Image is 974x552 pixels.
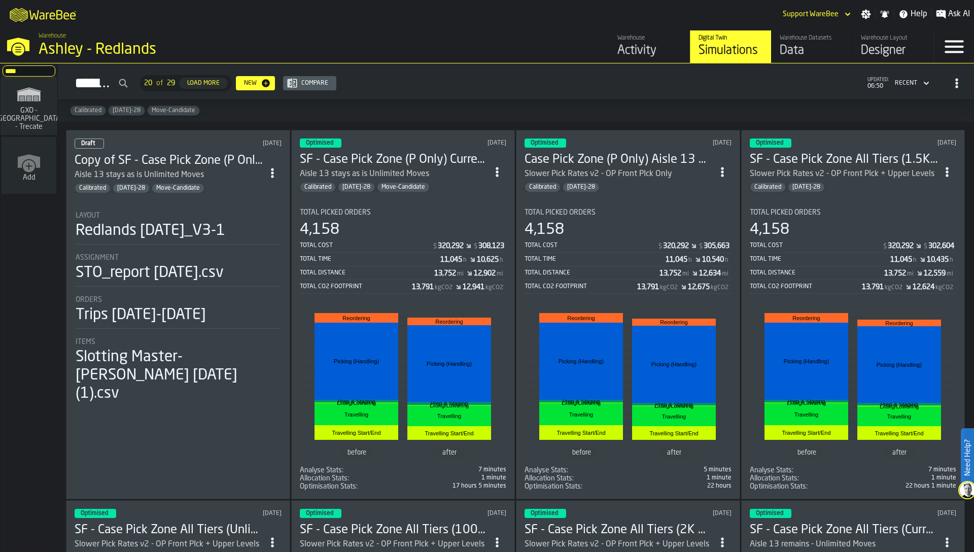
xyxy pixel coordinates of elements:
[300,474,349,482] div: Title
[699,269,721,278] div: Stat Value
[300,466,343,474] div: Title
[66,130,290,499] div: ItemListCard-DashboardItemContainer
[780,34,844,42] div: Warehouse Datasets
[892,449,907,456] text: after
[578,474,732,481] div: 1 minute
[525,482,732,491] div: stat-Optimisation Stats:
[750,482,957,491] div: stat-Optimisation Stats:
[463,257,467,264] span: h
[797,466,957,473] div: 7 minutes
[750,466,957,474] div: stat-Analyse Stats:
[525,200,732,491] section: card-SimulationDashboardCard-optimised
[750,482,808,491] div: Title
[525,482,732,491] span: 1,185,200
[306,510,333,516] span: Optimised
[76,296,281,329] div: stat-Orders
[500,257,503,264] span: h
[932,8,974,20] label: button-toggle-Ask AI
[300,474,349,482] span: Allocation Stats:
[525,522,713,538] div: SF - Case Pick Zone All Tiers (2K Moves)
[300,168,429,180] div: Aisle 13 stays as is Unlimited Moves
[750,522,938,538] div: SF - Case Pick Zone All Tiers (Current)
[699,43,763,59] div: Simulations
[525,466,568,474] div: Title
[666,256,687,264] div: Stat Value
[913,257,917,264] span: h
[780,43,844,59] div: Data
[525,209,732,217] div: Title
[76,212,281,245] div: stat-Layout
[525,466,732,474] div: stat-Analyse Stats:
[525,256,666,263] div: Total Time
[688,283,710,291] div: Stat Value
[525,482,582,491] div: Title
[711,284,728,291] span: kgCO2
[609,30,690,63] a: link-to-/wh/i/5ada57a6-213f-41bf-87e1-f77a1f45be79/feed/
[525,474,574,482] div: Title
[750,184,785,191] span: Calibrated
[884,269,906,278] div: Stat Value
[75,169,204,181] div: Aisle 13 stays as is Unlimited Moves
[75,185,110,192] span: Calibrated
[756,140,783,146] span: Optimised
[525,152,713,168] h3: Case Pick Zone (P Only) Aisle 13 moved
[525,221,564,239] div: 4,158
[300,538,484,550] div: Slower Pick Rates v2 - OP Front PIck + Upper Levels
[947,270,953,278] span: mi
[76,306,206,324] div: Trips [DATE]-[DATE]
[750,139,791,148] div: status-3 2
[300,152,489,168] h3: SF - Case Pick Zone (P Only) Current Unlimited Moves
[300,482,358,491] div: Title
[2,137,56,196] a: link-to-/wh/new
[812,482,957,490] div: 22 hours 1 minute
[525,466,568,474] span: Analyse Stats:
[75,169,263,181] div: Aisle 13 stays as is Unlimited Moves
[76,212,100,220] span: Layout
[531,510,558,516] span: Optimised
[750,209,957,217] div: Title
[650,510,732,517] div: Updated: 28/07/2025, 01:08:10 Created: 27/07/2025, 19:51:52
[39,41,312,59] div: Ashley - Redlands
[563,184,599,191] span: Jul-28
[377,184,429,191] span: Move-Candidate
[76,222,225,240] div: Redlands [DATE]_V3-1
[76,296,281,304] div: Title
[306,140,333,146] span: Optimised
[291,130,515,499] div: ItemListCard-DashboardItemContainer
[924,269,946,278] div: Stat Value
[750,474,799,482] div: Title
[148,107,199,114] span: Move-Candidate
[109,107,145,114] span: Jul-28
[617,43,682,59] div: Activity
[750,466,793,474] span: Analyse Stats:
[362,482,507,490] div: 17 hours 5 minutes
[750,474,799,482] span: Allocation Stats:
[867,77,889,83] span: updated:
[890,256,912,264] div: Stat Value
[300,522,489,538] div: SF - Case Pick Zone All Tiers (1000 Moves)
[525,509,566,518] div: status-3 2
[948,8,970,20] span: Ask AI
[76,212,281,220] div: Title
[895,80,917,87] div: DropdownMenuValue-4
[750,209,821,217] span: Total Picked Orders
[891,77,931,89] div: DropdownMenuValue-4
[857,9,875,19] label: button-toggle-Settings
[75,522,263,538] div: SF - Case Pick Zone All Tiers (Unlimited)
[75,201,282,405] section: card-SimulationDashboardCard-draft
[699,243,703,250] span: $
[76,338,95,346] span: Items
[682,270,689,278] span: mi
[300,209,507,217] div: Title
[867,83,889,90] span: 06:50
[156,79,163,87] span: of
[935,284,953,291] span: kgCO2
[725,257,728,264] span: h
[300,209,371,217] span: Total Picked Orders
[750,538,938,550] div: Aisle 13 remains - Unlimited Moves
[699,34,763,42] div: Digital Twin
[300,509,341,518] div: status-3 2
